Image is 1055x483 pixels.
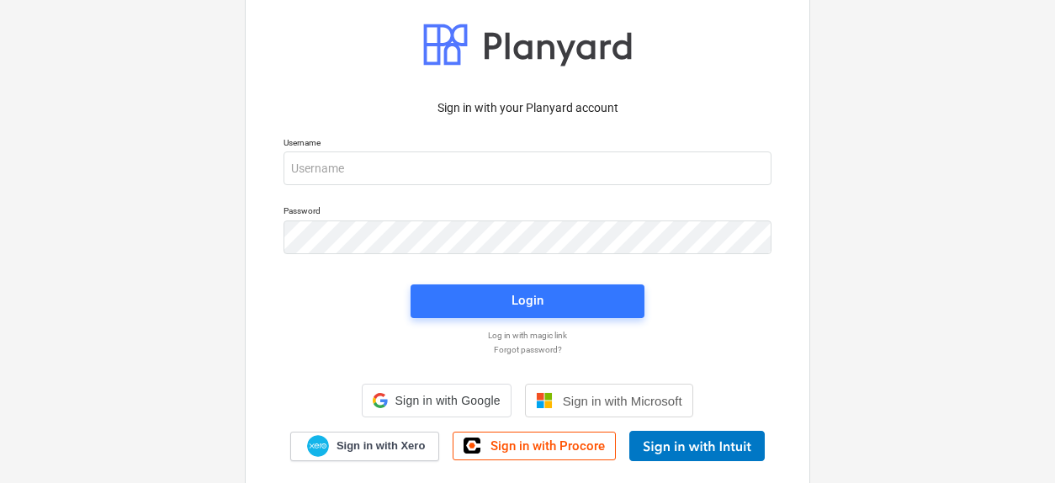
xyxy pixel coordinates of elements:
[284,137,771,151] p: Username
[362,384,511,417] div: Sign in with Google
[512,289,543,311] div: Login
[290,432,440,461] a: Sign in with Xero
[563,394,682,408] span: Sign in with Microsoft
[275,344,780,355] a: Forgot password?
[411,284,644,318] button: Login
[284,151,771,185] input: Username
[453,432,616,460] a: Sign in with Procore
[284,205,771,220] p: Password
[275,330,780,341] a: Log in with magic link
[536,392,553,409] img: Microsoft logo
[395,394,500,407] span: Sign in with Google
[337,438,425,454] span: Sign in with Xero
[307,435,329,458] img: Xero logo
[284,99,771,117] p: Sign in with your Planyard account
[490,438,605,454] span: Sign in with Procore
